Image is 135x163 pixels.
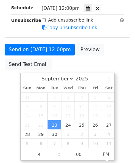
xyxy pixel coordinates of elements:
[102,92,116,102] span: September 6, 2025
[34,129,48,139] span: September 29, 2025
[75,120,88,129] span: September 25, 2025
[102,139,116,148] span: October 11, 2025
[102,102,116,111] span: September 13, 2025
[61,86,75,90] span: Wed
[61,92,75,102] span: September 3, 2025
[34,111,48,120] span: September 15, 2025
[21,120,34,129] span: September 21, 2025
[48,111,61,120] span: September 16, 2025
[21,102,34,111] span: September 7, 2025
[48,120,61,129] span: September 23, 2025
[61,102,75,111] span: September 10, 2025
[75,129,88,139] span: October 2, 2025
[5,44,75,55] a: Send on [DATE] 12:00pm
[11,18,41,23] strong: Unsubscribe
[74,76,96,82] input: Year
[76,44,103,55] a: Preview
[5,59,52,70] a: Send Test Email
[34,102,48,111] span: September 8, 2025
[60,148,98,161] input: Minute
[21,139,34,148] span: October 5, 2025
[21,129,34,139] span: September 28, 2025
[48,86,61,90] span: Tue
[21,148,58,161] input: Hour
[88,129,102,139] span: October 3, 2025
[88,102,102,111] span: September 12, 2025
[88,111,102,120] span: September 19, 2025
[102,111,116,120] span: September 20, 2025
[102,129,116,139] span: October 4, 2025
[34,92,48,102] span: September 1, 2025
[11,5,33,10] strong: Schedule
[34,120,48,129] span: September 22, 2025
[102,86,116,90] span: Sat
[61,111,75,120] span: September 17, 2025
[48,17,93,23] label: Add unsubscribe link
[21,86,34,90] span: Sun
[48,92,61,102] span: September 2, 2025
[88,139,102,148] span: October 10, 2025
[88,92,102,102] span: September 5, 2025
[98,148,115,160] span: Click to toggle
[61,120,75,129] span: September 24, 2025
[48,102,61,111] span: September 9, 2025
[58,148,60,160] span: :
[75,139,88,148] span: October 9, 2025
[75,86,88,90] span: Thu
[34,86,48,90] span: Mon
[104,133,135,163] iframe: Chat Widget
[75,102,88,111] span: September 11, 2025
[88,120,102,129] span: September 26, 2025
[88,86,102,90] span: Fri
[21,111,34,120] span: September 14, 2025
[48,129,61,139] span: September 30, 2025
[102,120,116,129] span: September 27, 2025
[21,92,34,102] span: August 31, 2025
[48,139,61,148] span: October 7, 2025
[61,129,75,139] span: October 1, 2025
[75,111,88,120] span: September 18, 2025
[42,6,80,11] span: [DATE] 12:00pm
[75,92,88,102] span: September 4, 2025
[61,139,75,148] span: October 8, 2025
[34,139,48,148] span: October 6, 2025
[42,25,97,31] a: Copy unsubscribe link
